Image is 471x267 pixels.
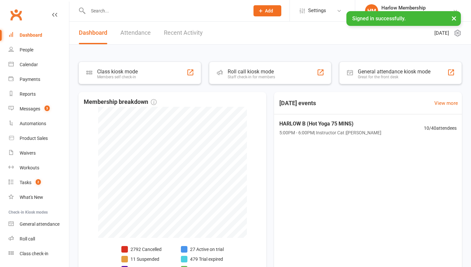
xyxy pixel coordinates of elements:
button: Add [253,5,281,16]
div: Payments [20,77,40,82]
div: Great for the front desk [358,75,430,79]
span: Signed in successfully. [352,15,406,22]
a: Automations [9,116,69,131]
div: Messages [20,106,40,111]
div: Automations [20,121,46,126]
a: Messages 3 [9,102,69,116]
div: General attendance kiosk mode [358,68,430,75]
a: Payments [9,72,69,87]
a: View more [434,99,458,107]
div: HM [365,4,378,17]
span: 3 [44,105,50,111]
a: Calendar [9,57,69,72]
a: People [9,43,69,57]
a: Clubworx [8,7,24,23]
span: Add [265,8,273,13]
div: Roll call kiosk mode [228,68,275,75]
a: Roll call [9,232,69,246]
input: Search... [86,6,245,15]
div: Staff check-in for members [228,75,275,79]
div: Dashboard [20,32,42,38]
a: General attendance kiosk mode [9,217,69,232]
li: 2792 Cancelled [121,246,170,253]
a: Recent Activity [164,22,203,44]
a: Dashboard [9,28,69,43]
span: 5:00PM - 6:00PM | Instructor Cat | [PERSON_NAME] [279,129,381,136]
div: Class kiosk mode [97,68,138,75]
div: Members self check-in [97,75,138,79]
span: 2 [36,179,41,185]
a: Waivers [9,146,69,161]
li: 11 Suspended [121,256,170,263]
div: Harlow Membership [381,5,453,11]
div: Calendar [20,62,38,67]
li: 27 Active on trial [181,246,224,253]
a: Product Sales [9,131,69,146]
div: Roll call [20,236,35,241]
li: 479 Trial expired [181,256,224,263]
h3: [DATE] events [274,97,321,109]
a: Class kiosk mode [9,246,69,261]
div: Waivers [20,150,36,156]
div: Tasks [20,180,31,185]
div: What's New [20,195,43,200]
span: 10 / 40 attendees [424,124,457,132]
div: Harlow Hot Yoga, Pilates and Barre [381,11,453,17]
span: Settings [308,3,326,18]
a: Reports [9,87,69,102]
div: People [20,47,33,52]
div: Workouts [20,165,39,170]
a: Attendance [120,22,151,44]
div: Class check-in [20,251,48,256]
div: Product Sales [20,136,48,141]
div: General attendance [20,221,60,227]
a: Workouts [9,161,69,175]
button: × [448,11,460,25]
a: Tasks 2 [9,175,69,190]
span: Membership breakdown [84,97,157,107]
span: HARLOW B (Hot Yoga 75 MINS) [279,120,381,128]
div: Reports [20,91,36,97]
a: What's New [9,190,69,205]
span: [DATE] [434,29,449,37]
a: Dashboard [79,22,107,44]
